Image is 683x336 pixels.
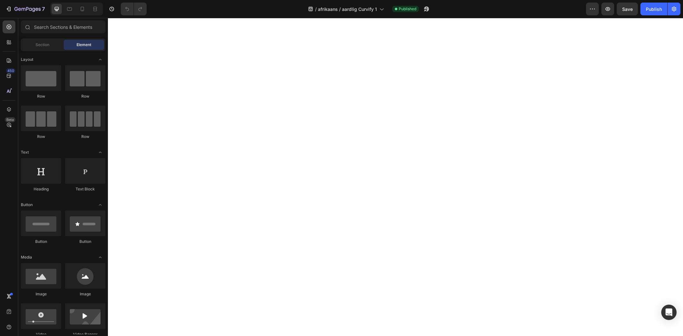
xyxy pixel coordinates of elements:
[21,57,33,62] span: Layout
[21,186,61,192] div: Heading
[77,42,91,48] span: Element
[5,117,15,122] div: Beta
[108,18,683,336] iframe: Design area
[661,305,677,320] div: Open Intercom Messenger
[65,93,105,99] div: Row
[65,134,105,140] div: Row
[318,6,377,12] span: afrikaans / aardlig Curvify 1
[65,186,105,192] div: Text Block
[21,202,33,208] span: Button
[65,291,105,297] div: Image
[21,20,105,33] input: Search Sections & Elements
[42,5,45,13] p: 7
[640,3,667,15] button: Publish
[21,93,61,99] div: Row
[21,291,61,297] div: Image
[315,6,317,12] span: /
[21,239,61,244] div: Button
[6,68,15,73] div: 450
[21,134,61,140] div: Row
[617,3,638,15] button: Save
[95,54,105,65] span: Toggle open
[21,149,29,155] span: Text
[95,252,105,262] span: Toggle open
[622,6,633,12] span: Save
[121,3,147,15] div: Undo/Redo
[95,200,105,210] span: Toggle open
[65,239,105,244] div: Button
[3,3,48,15] button: 7
[646,6,662,12] div: Publish
[36,42,49,48] span: Section
[95,147,105,157] span: Toggle open
[21,254,32,260] span: Media
[399,6,416,12] span: Published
